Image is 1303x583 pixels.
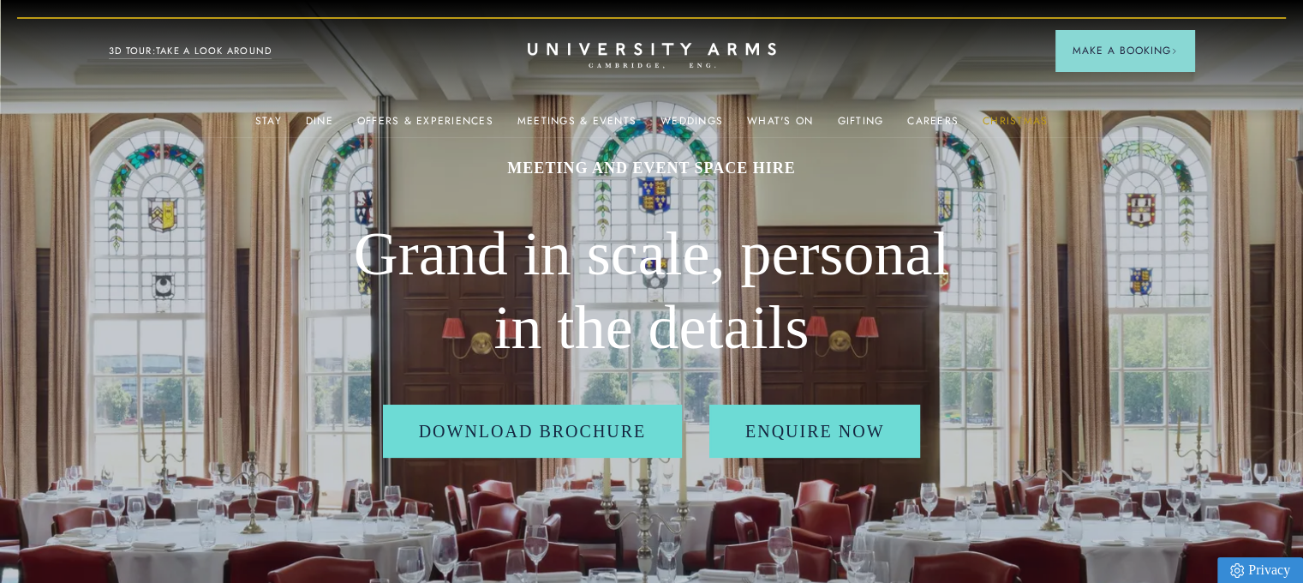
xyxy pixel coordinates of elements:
h1: MEETING AND EVENT SPACE HIRE [326,158,977,178]
a: Privacy [1217,557,1303,583]
a: 3D TOUR:TAKE A LOOK AROUND [109,44,272,59]
button: Make a BookingArrow icon [1055,30,1194,71]
h2: Grand in scale, personal in the details [326,218,977,364]
a: Stay [255,115,282,137]
a: Offers & Experiences [357,115,493,137]
img: Privacy [1230,563,1244,578]
a: Careers [907,115,959,137]
img: Arrow icon [1171,48,1177,54]
a: What's On [747,115,813,137]
a: Gifting [837,115,883,137]
a: Enquire Now [709,405,921,458]
a: Home [528,43,776,69]
span: Make a Booking [1073,43,1177,58]
a: Meetings & Events [517,115,637,137]
a: Download Brochure [383,405,683,458]
a: Dine [306,115,333,137]
a: Weddings [660,115,723,137]
a: Christmas [983,115,1048,137]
